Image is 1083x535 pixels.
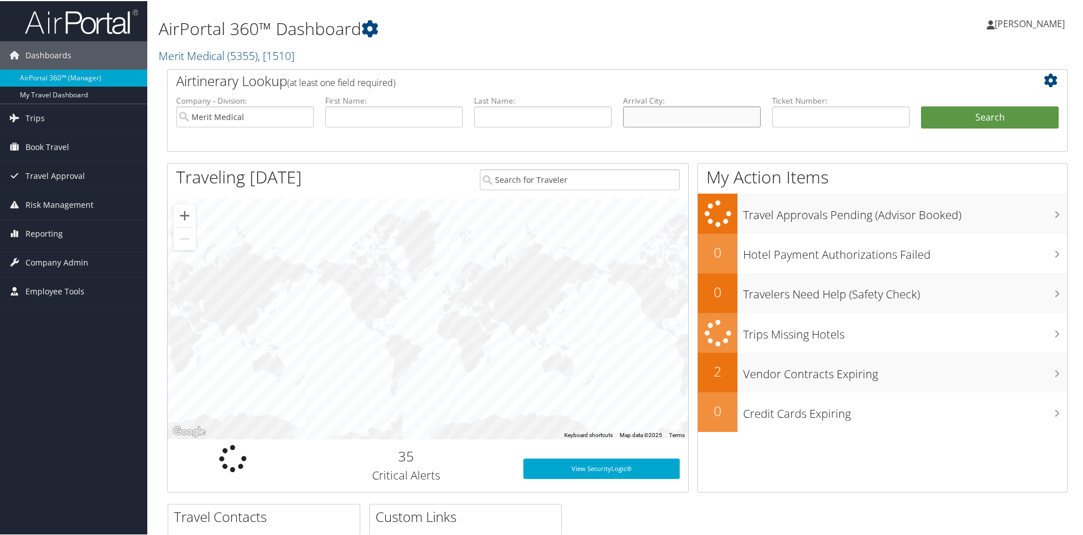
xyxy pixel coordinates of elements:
h3: Trips Missing Hotels [743,320,1067,341]
a: Travel Approvals Pending (Advisor Booked) [698,192,1067,233]
a: 0Travelers Need Help (Safety Check) [698,272,1067,312]
span: Reporting [25,219,63,247]
a: Terms (opens in new tab) [669,431,685,437]
span: Employee Tools [25,276,84,305]
h2: 0 [698,400,737,420]
a: View SecurityLogic® [523,457,680,478]
span: ( 5355 ) [227,47,258,62]
button: Zoom out [173,226,196,249]
label: Last Name: [474,94,612,105]
label: Ticket Number: [772,94,910,105]
a: 0Credit Cards Expiring [698,391,1067,431]
h3: Hotel Payment Authorizations Failed [743,240,1067,262]
h2: 35 [306,446,506,465]
h3: Critical Alerts [306,466,506,482]
span: , [ 1510 ] [258,47,295,62]
a: Open this area in Google Maps (opens a new window) [170,423,208,438]
a: [PERSON_NAME] [987,6,1076,40]
span: Book Travel [25,132,69,160]
button: Keyboard shortcuts [564,430,613,438]
h2: 0 [698,281,737,301]
span: Dashboards [25,40,71,69]
span: [PERSON_NAME] [995,16,1065,29]
h1: AirPortal 360™ Dashboard [159,16,770,40]
h1: My Action Items [698,164,1067,188]
input: Search for Traveler [480,168,680,189]
h3: Vendor Contracts Expiring [743,359,1067,381]
label: Arrival City: [623,94,761,105]
span: Risk Management [25,190,93,218]
a: Merit Medical [159,47,295,62]
h3: Credit Cards Expiring [743,399,1067,421]
a: 0Hotel Payment Authorizations Failed [698,233,1067,272]
label: First Name: [325,94,463,105]
h2: Travel Contacts [174,506,360,525]
img: Google [170,423,208,438]
h3: Travel Approvals Pending (Advisor Booked) [743,200,1067,222]
img: airportal-logo.png [25,7,138,34]
button: Zoom in [173,203,196,226]
label: Company - Division: [176,94,314,105]
span: Company Admin [25,247,88,276]
span: Travel Approval [25,161,85,189]
span: Trips [25,103,45,131]
h2: Airtinerary Lookup [176,70,984,89]
span: Map data ©2025 [620,431,662,437]
h2: 0 [698,242,737,261]
h1: Traveling [DATE] [176,164,302,188]
h2: Custom Links [376,506,561,525]
h3: Travelers Need Help (Safety Check) [743,280,1067,301]
a: 2Vendor Contracts Expiring [698,352,1067,391]
button: Search [921,105,1059,128]
a: Trips Missing Hotels [698,312,1067,352]
h2: 2 [698,361,737,380]
span: (at least one field required) [287,75,395,88]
